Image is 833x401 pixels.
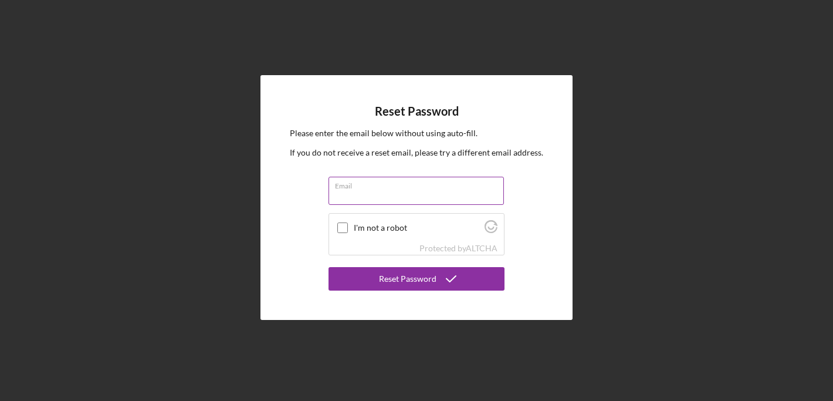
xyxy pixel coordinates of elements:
[354,223,481,232] label: I'm not a robot
[290,127,543,140] p: Please enter the email below without using auto-fill.
[329,267,504,291] button: Reset Password
[290,146,543,159] p: If you do not receive a reset email, please try a different email address.
[379,267,436,291] div: Reset Password
[335,177,504,190] label: Email
[485,225,497,235] a: Visit Altcha.org
[375,105,459,118] h4: Reset Password
[466,243,497,253] a: Visit Altcha.org
[419,244,497,253] div: Protected by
